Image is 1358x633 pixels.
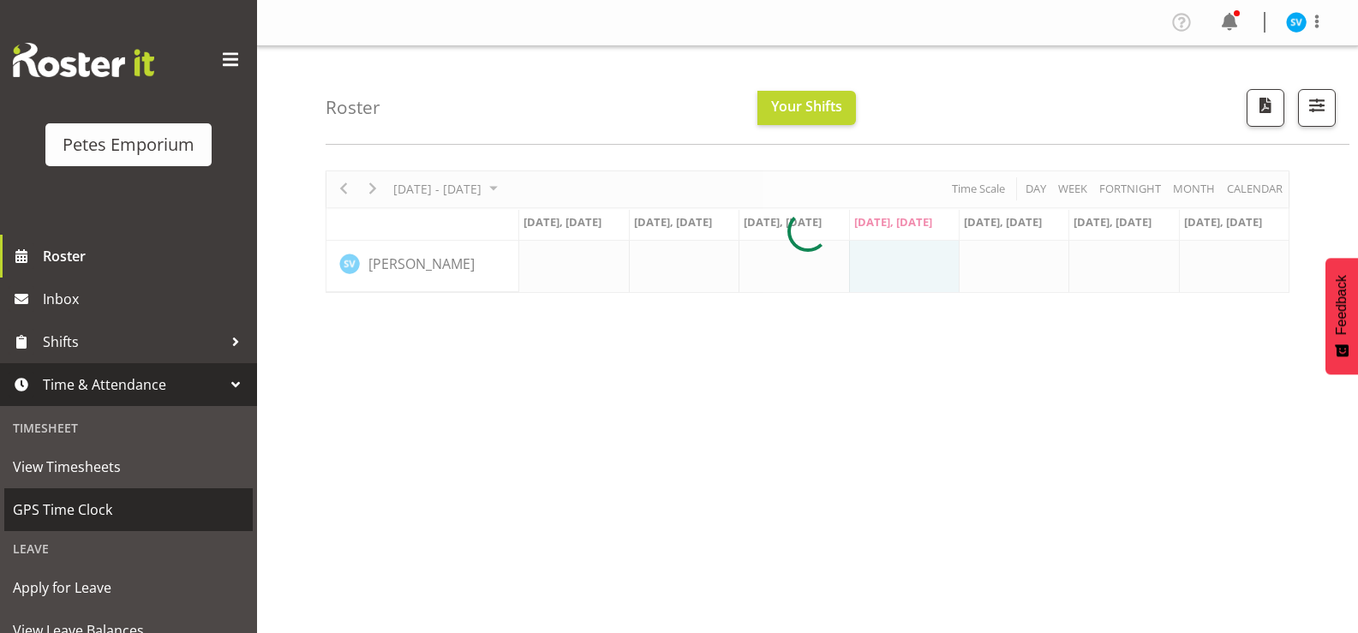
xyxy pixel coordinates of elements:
[1286,12,1307,33] img: sasha-vandervalk6911.jpg
[4,488,253,531] a: GPS Time Clock
[13,454,244,480] span: View Timesheets
[43,372,223,397] span: Time & Attendance
[4,566,253,609] a: Apply for Leave
[13,497,244,523] span: GPS Time Clock
[1247,89,1284,127] button: Download a PDF of the roster according to the set date range.
[43,286,248,312] span: Inbox
[326,98,380,117] h4: Roster
[1334,275,1349,335] span: Feedback
[4,445,253,488] a: View Timesheets
[63,132,194,158] div: Petes Emporium
[43,329,223,355] span: Shifts
[1325,258,1358,374] button: Feedback - Show survey
[771,97,842,116] span: Your Shifts
[43,243,248,269] span: Roster
[757,91,856,125] button: Your Shifts
[4,531,253,566] div: Leave
[1298,89,1336,127] button: Filter Shifts
[13,43,154,77] img: Rosterit website logo
[13,575,244,600] span: Apply for Leave
[4,410,253,445] div: Timesheet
